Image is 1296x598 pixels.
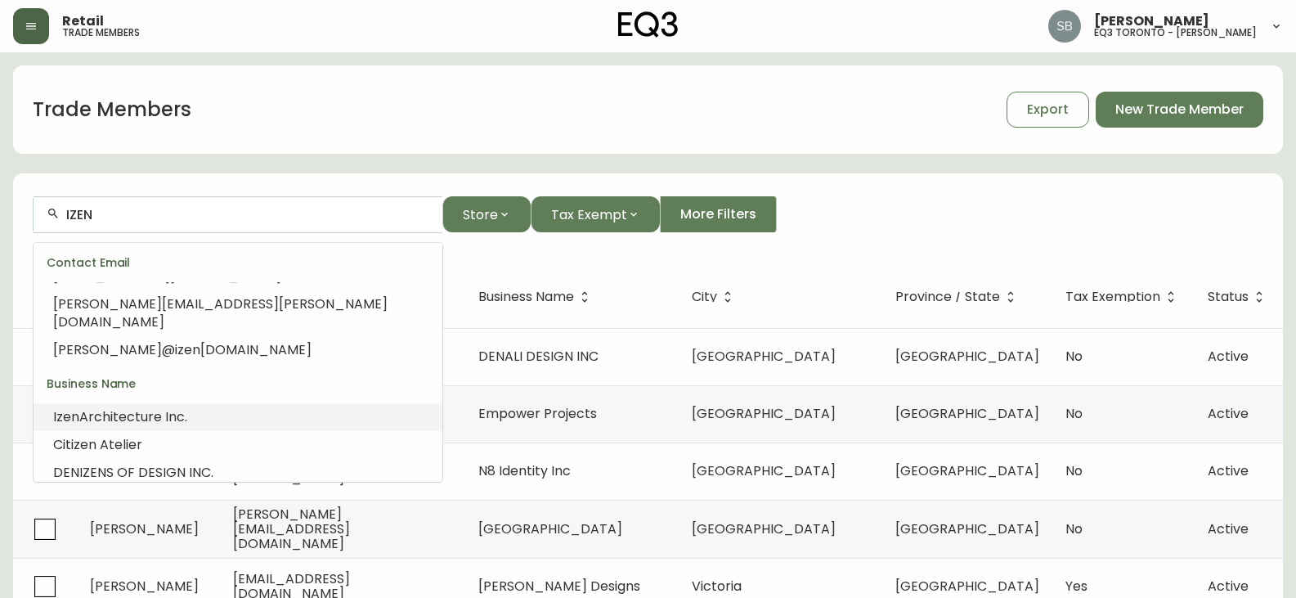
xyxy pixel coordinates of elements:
span: Active [1208,404,1249,423]
span: Architecture Inc. [79,407,187,426]
span: Status [1208,290,1270,304]
span: Izen [53,407,79,426]
span: [GEOGRAPHIC_DATA] [895,577,1039,596]
span: Citizen Atelier [53,435,142,454]
img: 62e4f14275e5c688c761ab51c449f16a [1048,10,1081,43]
span: City [692,290,738,304]
span: Province / State [895,292,1000,302]
span: City [692,292,717,302]
span: Active [1208,461,1249,480]
span: Retail [62,15,104,28]
img: logo [618,11,679,38]
span: Active [1208,347,1249,366]
span: N8 Identity Inc [478,461,571,480]
span: No [1065,347,1083,366]
h5: eq3 toronto - [PERSON_NAME] [1094,28,1257,38]
span: New Trade Member [1115,101,1244,119]
span: Business Name [478,292,574,302]
span: Status [1208,292,1249,302]
span: [GEOGRAPHIC_DATA] [478,519,622,538]
span: [GEOGRAPHIC_DATA] [692,519,836,538]
span: No [1065,461,1083,480]
button: New Trade Member [1096,92,1263,128]
span: Province / State [895,290,1021,304]
button: Tax Exempt [531,196,660,232]
span: No [1065,404,1083,423]
span: No [1065,519,1083,538]
span: Export [1027,101,1069,119]
span: izen [175,340,200,359]
span: DENIZENS OF DESIGN INC. [53,463,213,482]
span: [PERSON_NAME][EMAIL_ADDRESS][PERSON_NAME][DOMAIN_NAME] [53,295,388,331]
span: Yes [1065,577,1087,596]
button: Store [442,196,531,232]
h5: trade members [62,28,140,38]
span: Active [1208,577,1249,596]
button: Export [1007,92,1089,128]
span: [GEOGRAPHIC_DATA] [895,461,1039,480]
span: DENALI DESIGN INC [478,347,599,366]
span: [DOMAIN_NAME] [200,340,312,359]
span: [PERSON_NAME][EMAIL_ADDRESS][DOMAIN_NAME] [233,505,350,553]
span: [GEOGRAPHIC_DATA] [895,347,1039,366]
span: [GEOGRAPHIC_DATA] [895,519,1039,538]
div: Contact Email [34,243,442,282]
span: [GEOGRAPHIC_DATA] [895,404,1039,423]
span: [GEOGRAPHIC_DATA] [692,347,836,366]
span: More Filters [680,205,756,223]
span: [PERSON_NAME] [1094,15,1209,28]
button: More Filters [660,196,777,232]
span: Empower Projects [478,404,597,423]
span: Tax Exemption [1065,290,1182,304]
span: [GEOGRAPHIC_DATA] [692,461,836,480]
span: Store [463,205,498,225]
div: Business Name [34,364,442,403]
span: Tax Exemption [1065,292,1160,302]
span: [PERSON_NAME] [90,577,199,596]
span: [PERSON_NAME] [90,519,199,538]
span: Tax Exempt [551,205,627,225]
h1: Trade Members [33,96,191,124]
input: Search [66,207,429,223]
span: [PERSON_NAME] Designs [478,577,640,596]
span: Business Name [478,290,595,304]
span: [GEOGRAPHIC_DATA] [692,404,836,423]
span: Active [1208,519,1249,538]
span: [PERSON_NAME]@ [53,340,175,359]
span: Victoria [692,577,742,596]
